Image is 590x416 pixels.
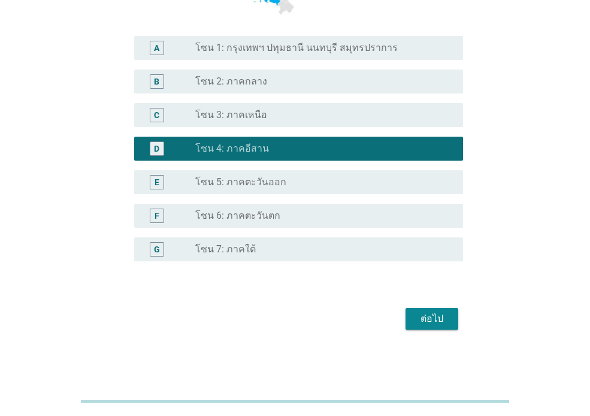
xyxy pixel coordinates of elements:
label: โซน 6: ภาคตะวันตก [195,210,280,222]
label: โซน 1: กรุงเทพฯ ปทุมธานี นนทบุรี สมุทรปราการ [195,42,398,54]
button: ต่อไป [406,308,458,330]
label: โซน 2: ภาคกลาง [195,76,267,88]
label: โซน 3: ภาคเหนือ [195,109,267,121]
label: โซน 4: ภาคอีสาน [195,143,269,155]
label: โซน 5: ภาคตะวันออก [195,176,286,188]
div: ต่อไป [415,312,449,326]
div: E [155,176,159,189]
div: F [155,210,159,222]
label: โซน 7: ภาคใต้ [195,243,256,255]
div: D [154,143,159,155]
div: A [154,42,159,55]
div: C [154,109,159,122]
div: G [154,243,160,256]
div: B [154,76,159,88]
